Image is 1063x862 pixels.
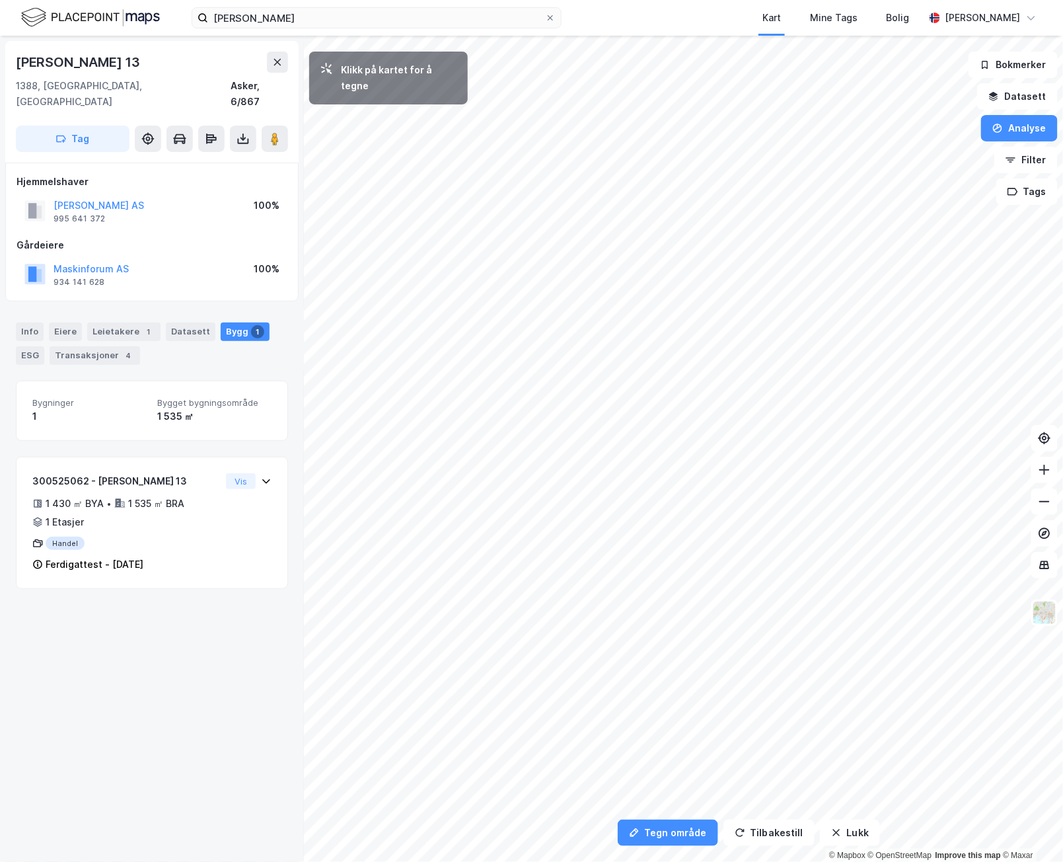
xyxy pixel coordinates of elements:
button: Tag [16,126,129,152]
div: Leietakere [87,323,161,341]
div: Info [16,323,44,341]
div: Ferdigattest - [DATE] [46,557,143,572]
div: 4 [122,349,135,362]
button: Tags [996,178,1058,205]
div: Datasett [166,323,215,341]
img: Z [1032,600,1057,625]
img: logo.f888ab2527a4732fd821a326f86c7f29.svg [21,6,160,29]
div: Hjemmelshaver [17,174,287,190]
div: 934 141 628 [54,277,104,288]
div: [PERSON_NAME] 13 [16,52,143,73]
button: Bokmerker [969,52,1058,78]
span: Bygninger [32,397,147,409]
div: Klikk på kartet for å tegne [341,62,457,94]
iframe: Chat Widget [997,799,1063,862]
div: 995 641 372 [54,214,105,224]
button: Analyse [981,115,1058,141]
div: 100% [254,261,279,277]
div: 100% [254,198,279,214]
button: Tilbakestill [723,820,815,846]
div: Kontrollprogram for chat [997,799,1063,862]
div: 1 430 ㎡ BYA [46,496,104,512]
div: • [106,498,112,509]
div: 1388, [GEOGRAPHIC_DATA], [GEOGRAPHIC_DATA] [16,78,231,110]
div: [PERSON_NAME] [945,10,1021,26]
div: Kart [762,10,781,26]
input: Søk på adresse, matrikkel, gårdeiere, leietakere eller personer [208,8,545,28]
a: Mapbox [829,851,865,860]
div: 1 [142,325,155,338]
div: Bolig [887,10,910,26]
div: Bygg [221,323,270,341]
div: 1 535 ㎡ BRA [128,496,184,512]
div: Mine Tags [810,10,858,26]
button: Vis [226,473,256,489]
button: Filter [994,147,1058,173]
div: 1 [32,409,147,424]
div: Gårdeiere [17,237,287,253]
div: Transaksjoner [50,346,140,365]
a: OpenStreetMap [868,851,932,860]
button: Tegn område [618,820,718,846]
div: ESG [16,346,44,365]
div: 1 535 ㎡ [157,409,272,424]
button: Datasett [977,83,1058,110]
span: Bygget bygningsområde [157,397,272,409]
div: 1 Etasjer [46,514,84,530]
a: Improve this map [935,851,1001,860]
div: 1 [251,325,264,338]
button: Lukk [820,820,880,846]
div: 300525062 - [PERSON_NAME] 13 [32,473,221,489]
div: Asker, 6/867 [231,78,288,110]
div: Eiere [49,323,82,341]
